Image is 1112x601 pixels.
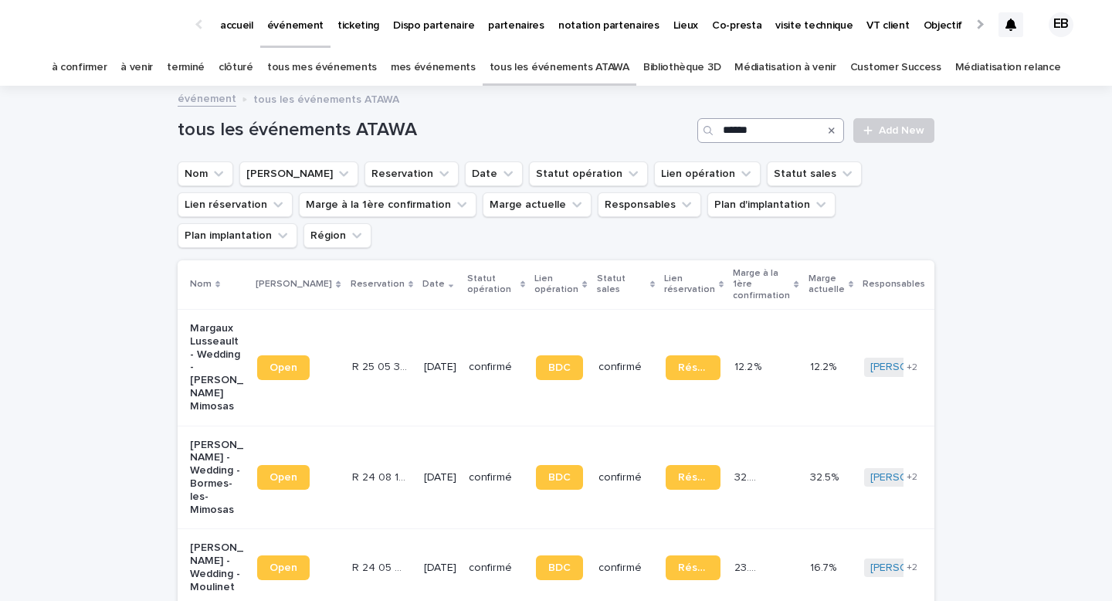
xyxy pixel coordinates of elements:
[534,270,578,299] p: Lien opération
[734,358,764,374] p: 12.2 %
[678,562,708,573] span: Réservation
[536,465,583,490] a: BDC
[490,49,629,86] a: tous les événements ATAWA
[666,465,720,490] a: Réservation
[469,361,524,374] p: confirmé
[178,192,293,217] button: Lien réservation
[810,358,839,374] p: 12.2%
[52,49,107,86] a: à confirmer
[469,471,524,484] p: confirmé
[955,49,1061,86] a: Médiatisation relance
[810,468,842,484] p: 32.5%
[120,49,153,86] a: à venir
[167,49,205,86] a: terminé
[352,559,410,575] p: R 24 05 2837
[256,276,332,293] p: [PERSON_NAME]
[678,472,708,483] span: Réservation
[907,473,917,482] span: + 2
[664,270,715,299] p: Lien réservation
[178,119,691,141] h1: tous les événements ATAWA
[734,559,765,575] p: 23.2 %
[870,471,954,484] a: [PERSON_NAME]
[469,562,524,575] p: confirmé
[734,49,836,86] a: Médiatisation à venir
[598,562,653,575] p: confirmé
[529,161,648,186] button: Statut opération
[190,322,245,413] p: Margaux Lusseault - Wedding - [PERSON_NAME] Mimosas
[643,49,720,86] a: Bibliothèque 3D
[598,361,653,374] p: confirmé
[299,192,476,217] button: Marge à la 1ère confirmation
[598,192,701,217] button: Responsables
[654,161,761,186] button: Lien opération
[424,361,456,374] p: [DATE]
[907,563,917,572] span: + 2
[879,125,924,136] span: Add New
[190,542,245,593] p: [PERSON_NAME] - Wedding - Moulinet
[870,562,954,575] a: [PERSON_NAME]
[707,192,836,217] button: Plan d'implantation
[678,362,708,373] span: Réservation
[870,361,954,374] a: [PERSON_NAME]
[267,49,377,86] a: tous mes événements
[697,118,844,143] input: Search
[391,49,476,86] a: mes événements
[424,471,456,484] p: [DATE]
[364,161,459,186] button: Reservation
[422,276,445,293] p: Date
[548,472,571,483] span: BDC
[467,270,517,299] p: Statut opération
[270,362,297,373] span: Open
[1049,12,1073,37] div: EB
[257,555,310,580] a: Open
[190,276,212,293] p: Nom
[850,49,941,86] a: Customer Success
[863,276,925,293] p: Responsables
[907,363,917,372] span: + 2
[548,562,571,573] span: BDC
[270,472,297,483] span: Open
[253,90,399,107] p: tous les événements ATAWA
[597,270,646,299] p: Statut sales
[178,161,233,186] button: Nom
[734,468,765,484] p: 32.5 %
[303,223,371,248] button: Région
[548,362,571,373] span: BDC
[767,161,862,186] button: Statut sales
[465,161,523,186] button: Date
[853,118,934,143] a: Add New
[352,358,410,374] p: R 25 05 3302
[239,161,358,186] button: Lien Stacker
[733,265,790,304] p: Marge à la 1ère confirmation
[257,355,310,380] a: Open
[934,270,998,299] p: Plan d'implantation
[257,465,310,490] a: Open
[424,562,456,575] p: [DATE]
[666,555,720,580] a: Réservation
[598,471,653,484] p: confirmé
[190,439,245,517] p: [PERSON_NAME] - Wedding - Bormes-les-Mimosas
[270,562,297,573] span: Open
[809,270,845,299] p: Marge actuelle
[31,9,181,40] img: Ls34BcGeRexTGTNfXpUC
[536,355,583,380] a: BDC
[810,559,839,575] p: 16.7%
[483,192,592,217] button: Marge actuelle
[536,555,583,580] a: BDC
[666,355,720,380] a: Réservation
[178,223,297,248] button: Plan implantation
[351,276,405,293] p: Reservation
[352,468,410,484] p: R 24 08 1400
[178,89,236,107] a: événement
[219,49,253,86] a: clôturé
